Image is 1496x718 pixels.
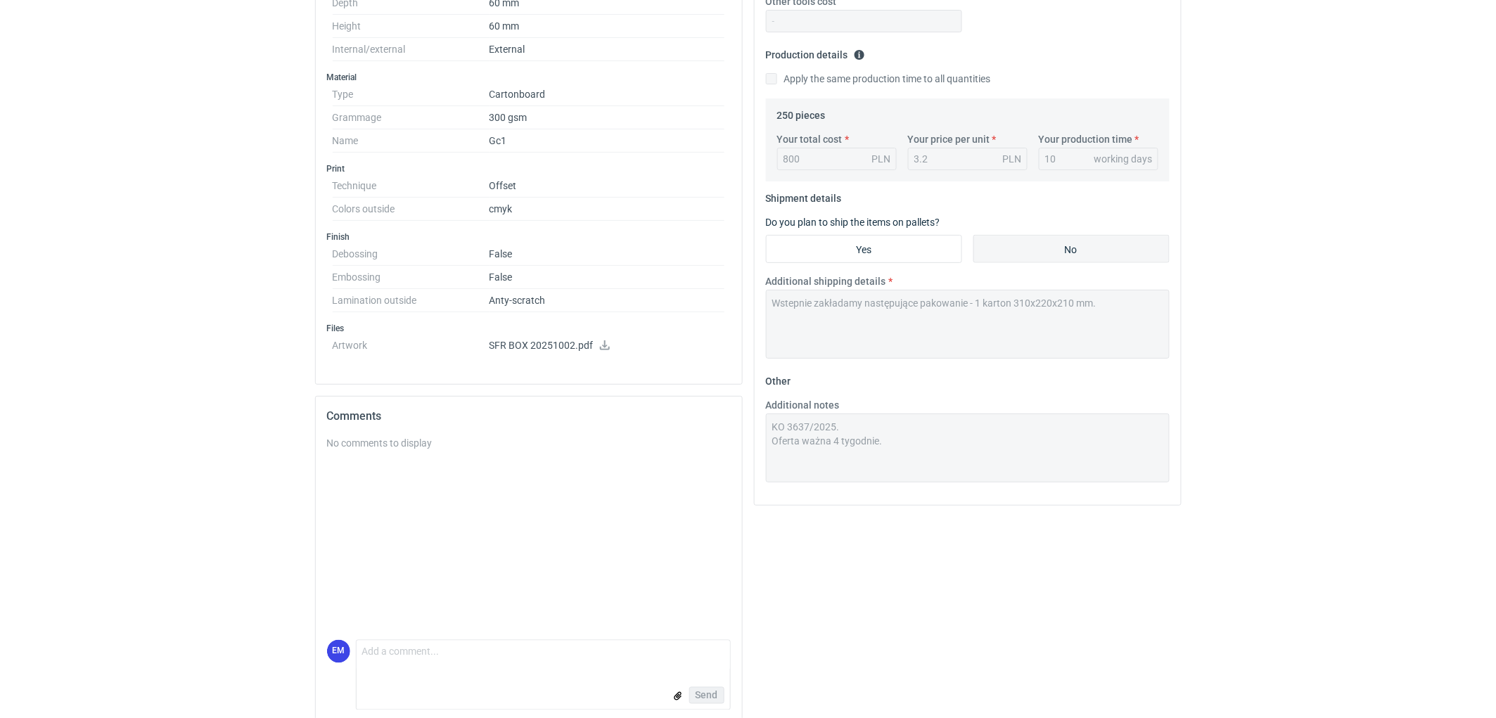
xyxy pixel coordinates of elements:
[327,231,731,243] h3: Finish
[908,132,990,146] label: Your price per unit
[490,289,725,312] dd: Anty-scratch
[490,266,725,289] dd: False
[490,15,725,38] dd: 60 mm
[777,104,826,121] legend: 250 pieces
[490,83,725,106] dd: Cartonboard
[766,187,842,204] legend: Shipment details
[333,38,490,61] dt: Internal/external
[766,290,1170,359] textarea: Wstepnie zakładamy następujące pakowanie - 1 karton 310x220x210 mm.
[327,408,731,425] h2: Comments
[327,72,731,83] h3: Material
[766,217,940,228] label: Do you plan to ship the items on pallets?
[327,436,731,450] div: No comments to display
[696,691,718,700] span: Send
[689,687,724,704] button: Send
[1094,152,1153,166] div: working days
[1039,132,1133,146] label: Your production time
[490,129,725,153] dd: Gc1
[766,414,1170,482] textarea: KO 3637/2025. Oferta ważna 4 tygodnie.
[490,174,725,198] dd: Offset
[490,340,725,352] p: SFR BOX 20251002.pdf
[766,44,865,60] legend: Production details
[333,15,490,38] dt: Height
[872,152,891,166] div: PLN
[327,163,731,174] h3: Print
[766,274,886,288] label: Additional shipping details
[490,38,725,61] dd: External
[766,370,791,387] legend: Other
[333,198,490,221] dt: Colors outside
[333,266,490,289] dt: Embossing
[766,398,840,412] label: Additional notes
[333,129,490,153] dt: Name
[490,243,725,266] dd: False
[327,640,350,663] div: Ewelina Macek
[490,198,725,221] dd: cmyk
[333,289,490,312] dt: Lamination outside
[327,323,731,334] h3: Files
[766,72,991,86] label: Apply the same production time to all quantities
[490,106,725,129] dd: 300 gsm
[333,106,490,129] dt: Grammage
[333,334,490,362] dt: Artwork
[1003,152,1022,166] div: PLN
[327,640,350,663] figcaption: EM
[333,174,490,198] dt: Technique
[777,132,843,146] label: Your total cost
[333,83,490,106] dt: Type
[333,243,490,266] dt: Debossing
